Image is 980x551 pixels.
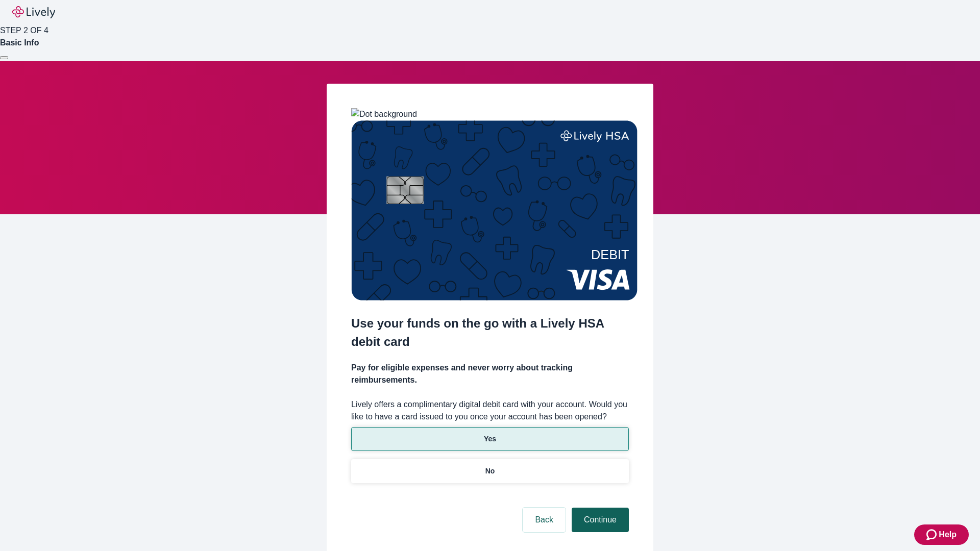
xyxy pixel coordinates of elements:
[484,434,496,444] p: Yes
[351,398,629,423] label: Lively offers a complimentary digital debit card with your account. Would you like to have a card...
[572,508,629,532] button: Continue
[351,314,629,351] h2: Use your funds on the go with a Lively HSA debit card
[351,427,629,451] button: Yes
[351,108,417,120] img: Dot background
[485,466,495,477] p: No
[939,529,957,541] span: Help
[351,459,629,483] button: No
[351,120,638,300] img: Debit card
[523,508,566,532] button: Back
[351,362,629,386] h4: Pay for eligible expenses and never worry about tracking reimbursements.
[926,529,939,541] svg: Zendesk support icon
[914,524,969,545] button: Zendesk support iconHelp
[12,6,55,18] img: Lively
